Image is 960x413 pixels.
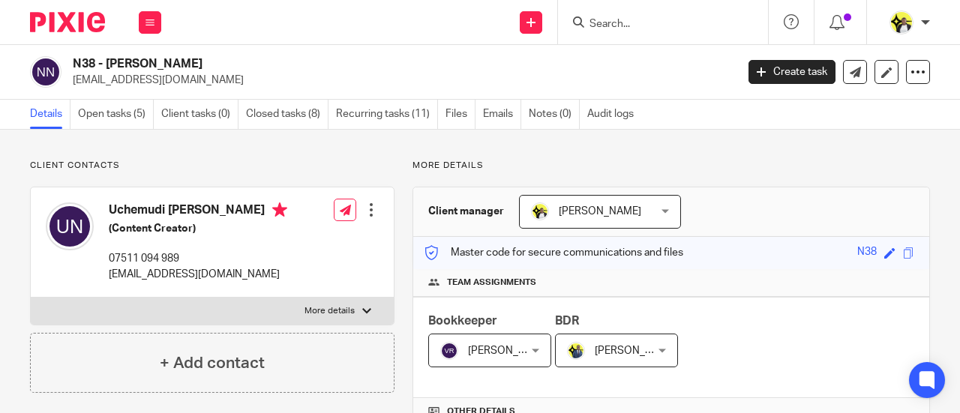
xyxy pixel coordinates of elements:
a: Files [445,100,475,129]
h4: + Add contact [160,352,265,375]
img: svg%3E [440,342,458,360]
h2: N38 - [PERSON_NAME] [73,56,595,72]
i: Primary [272,202,287,217]
h4: Uchemudi [PERSON_NAME] [109,202,287,221]
p: Client contacts [30,160,394,172]
p: 07511 094 989 [109,251,287,266]
a: Emails [483,100,521,129]
a: Client tasks (0) [161,100,238,129]
p: More details [304,305,355,317]
img: Pixie [30,12,105,32]
a: Notes (0) [529,100,580,129]
a: Audit logs [587,100,641,129]
span: Team assignments [447,277,536,289]
img: Carine-Starbridge.jpg [889,10,913,34]
a: Open tasks (5) [78,100,154,129]
span: Bookkeeper [428,315,497,327]
p: [EMAIL_ADDRESS][DOMAIN_NAME] [73,73,726,88]
a: Closed tasks (8) [246,100,328,129]
input: Search [588,18,723,31]
p: Master code for secure communications and files [424,245,683,260]
a: Recurring tasks (11) [336,100,438,129]
span: [PERSON_NAME] [468,346,550,356]
img: Dennis-Starbridge.jpg [567,342,585,360]
span: BDR [555,315,579,327]
span: [PERSON_NAME] [559,206,641,217]
img: svg%3E [46,202,94,250]
img: Carine-Starbridge.jpg [531,202,549,220]
img: svg%3E [30,56,61,88]
p: More details [412,160,930,172]
h3: Client manager [428,204,504,219]
a: Details [30,100,70,129]
span: [PERSON_NAME] [595,346,677,356]
div: N38 [857,244,877,262]
h5: (Content Creator) [109,221,287,236]
a: Create task [748,60,835,84]
p: [EMAIL_ADDRESS][DOMAIN_NAME] [109,267,287,282]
